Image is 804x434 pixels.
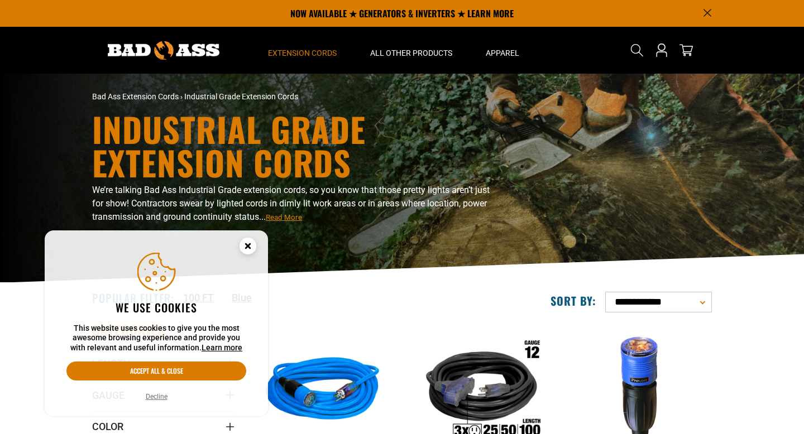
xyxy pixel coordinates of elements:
[66,300,246,315] h2: We use cookies
[353,27,469,74] summary: All Other Products
[251,27,353,74] summary: Extension Cords
[628,41,646,59] summary: Search
[184,92,298,101] span: Industrial Grade Extension Cords
[108,41,219,60] img: Bad Ass Extension Cords
[551,293,596,308] label: Sort by:
[486,48,519,58] span: Apparel
[92,184,500,224] p: We’re talking Bad Ass Industrial Grade extension cords, so you know that those pretty lights aren...
[266,213,302,221] span: Read More
[180,92,183,101] span: ›
[469,27,536,74] summary: Apparel
[92,92,179,101] a: Bad Ass Extension Cords
[92,91,500,103] nav: breadcrumbs
[268,48,337,58] span: Extension Cords
[45,230,268,417] aside: Cookie Consent
[202,343,242,352] a: Learn more
[66,324,246,353] p: This website uses cookies to give you the most awesome browsing experience and provide you with r...
[92,112,500,179] h1: Industrial Grade Extension Cords
[92,420,123,433] span: Color
[66,361,246,380] button: Accept all & close
[370,48,452,58] span: All Other Products
[142,391,171,402] button: Decline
